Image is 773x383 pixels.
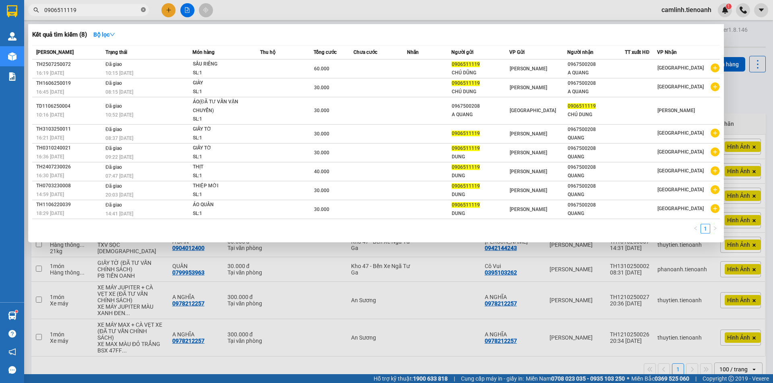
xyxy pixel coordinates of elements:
[657,168,704,174] span: [GEOGRAPHIC_DATA]
[8,32,17,41] img: warehouse-icon
[36,112,64,118] span: 10:16 [DATE]
[36,154,64,160] span: 16:36 [DATE]
[193,125,253,134] div: GIẤY TỜ
[36,70,64,76] span: 16:19 [DATE]
[314,207,329,212] span: 30.000
[105,49,127,55] span: Trạng thái
[193,60,253,69] div: SẦU RIÊNG
[568,134,625,142] div: QUANG
[657,84,704,90] span: [GEOGRAPHIC_DATA]
[568,172,625,180] div: QUANG
[141,7,146,12] span: close-circle
[657,149,704,155] span: [GEOGRAPHIC_DATA]
[568,144,625,153] div: 0967500208
[568,182,625,190] div: 0967500208
[36,211,64,216] span: 18:29 [DATE]
[701,224,710,233] li: 1
[36,163,103,171] div: TH2407230026
[451,49,473,55] span: Người gửi
[93,31,115,38] strong: Bộ lọc
[8,348,16,356] span: notification
[193,88,253,96] div: SL: 1
[452,131,480,136] span: 0906511119
[105,211,133,217] span: 14:41 [DATE]
[510,169,547,174] span: [PERSON_NAME]
[105,145,122,151] span: Đã giao
[452,111,509,119] div: A QUANG
[710,224,720,233] li: Next Page
[452,202,480,208] span: 0906511119
[105,103,122,109] span: Đã giao
[713,226,717,231] span: right
[8,311,17,320] img: warehouse-icon
[711,63,719,72] span: plus-circle
[192,49,215,55] span: Món hàng
[8,52,17,61] img: warehouse-icon
[452,172,509,180] div: DUNG
[691,224,701,233] button: left
[33,7,39,13] span: search
[193,69,253,78] div: SL: 1
[711,82,719,91] span: plus-circle
[36,125,103,133] div: TH3103250011
[407,49,419,55] span: Nhãn
[193,172,253,180] div: SL: 1
[711,166,719,175] span: plus-circle
[44,6,139,14] input: Tìm tên, số ĐT hoặc mã đơn
[568,111,625,119] div: CHÚ DUNG
[36,192,64,197] span: 14:59 [DATE]
[193,144,253,153] div: GIẤY TỜ
[509,49,525,55] span: VP Gửi
[567,49,593,55] span: Người nhận
[353,49,377,55] span: Chưa cước
[314,108,329,113] span: 30.000
[314,150,329,156] span: 30.000
[193,153,253,162] div: SL: 1
[568,163,625,172] div: 0967500208
[568,190,625,199] div: QUANG
[568,209,625,218] div: QUANG
[657,49,677,55] span: VP Nhận
[32,31,87,39] h3: Kết quả tìm kiếm ( 8 )
[105,183,122,189] span: Đã giao
[105,173,133,179] span: 07:47 [DATE]
[105,202,122,208] span: Đã giao
[510,85,547,90] span: [PERSON_NAME]
[711,147,719,156] span: plus-circle
[15,310,18,313] sup: 1
[193,209,253,218] div: SL: 1
[314,131,329,137] span: 30.000
[568,103,596,109] span: 0906511119
[452,209,509,218] div: DUNG
[105,164,122,170] span: Đã giao
[510,150,547,156] span: [PERSON_NAME]
[36,49,74,55] span: [PERSON_NAME]
[510,108,556,113] span: [GEOGRAPHIC_DATA]
[193,115,253,124] div: SL: 1
[711,129,719,137] span: plus-circle
[452,88,509,96] div: CHÚ DUNG
[568,125,625,134] div: 0967500208
[105,127,122,132] span: Đã giao
[8,330,16,338] span: question-circle
[452,190,509,199] div: DUNG
[452,145,480,151] span: 0906511119
[314,85,329,90] span: 30.000
[452,153,509,161] div: DUNG
[193,201,253,209] div: ÁO QUẦN
[8,72,17,81] img: solution-icon
[105,154,133,160] span: 09:22 [DATE]
[568,79,625,88] div: 0967500208
[452,80,480,86] span: 0906511119
[36,60,103,69] div: TH2507250072
[568,88,625,96] div: A QUANG
[105,112,133,118] span: 10:52 [DATE]
[710,224,720,233] button: right
[36,173,64,178] span: 16:30 [DATE]
[105,80,122,86] span: Đã giao
[193,134,253,143] div: SL: 1
[193,182,253,190] div: THIỆP MỜI
[568,69,625,77] div: A QUANG
[711,185,719,194] span: plus-circle
[693,226,698,231] span: left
